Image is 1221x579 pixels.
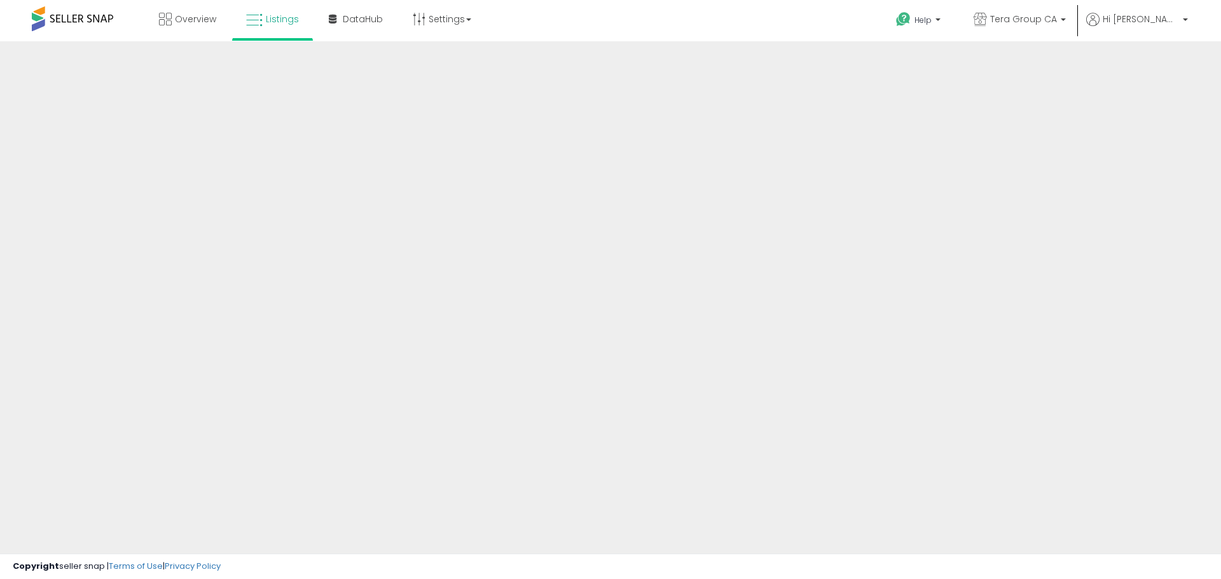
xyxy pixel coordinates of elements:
a: Help [886,2,953,41]
a: Privacy Policy [165,560,221,572]
a: Terms of Use [109,560,163,572]
span: Hi [PERSON_NAME] [1103,13,1179,25]
span: Tera Group CA [990,13,1057,25]
i: Get Help [895,11,911,27]
strong: Copyright [13,560,59,572]
span: DataHub [343,13,383,25]
div: seller snap | | [13,561,221,573]
span: Overview [175,13,216,25]
span: Listings [266,13,299,25]
a: Hi [PERSON_NAME] [1086,13,1188,41]
span: Help [914,15,932,25]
